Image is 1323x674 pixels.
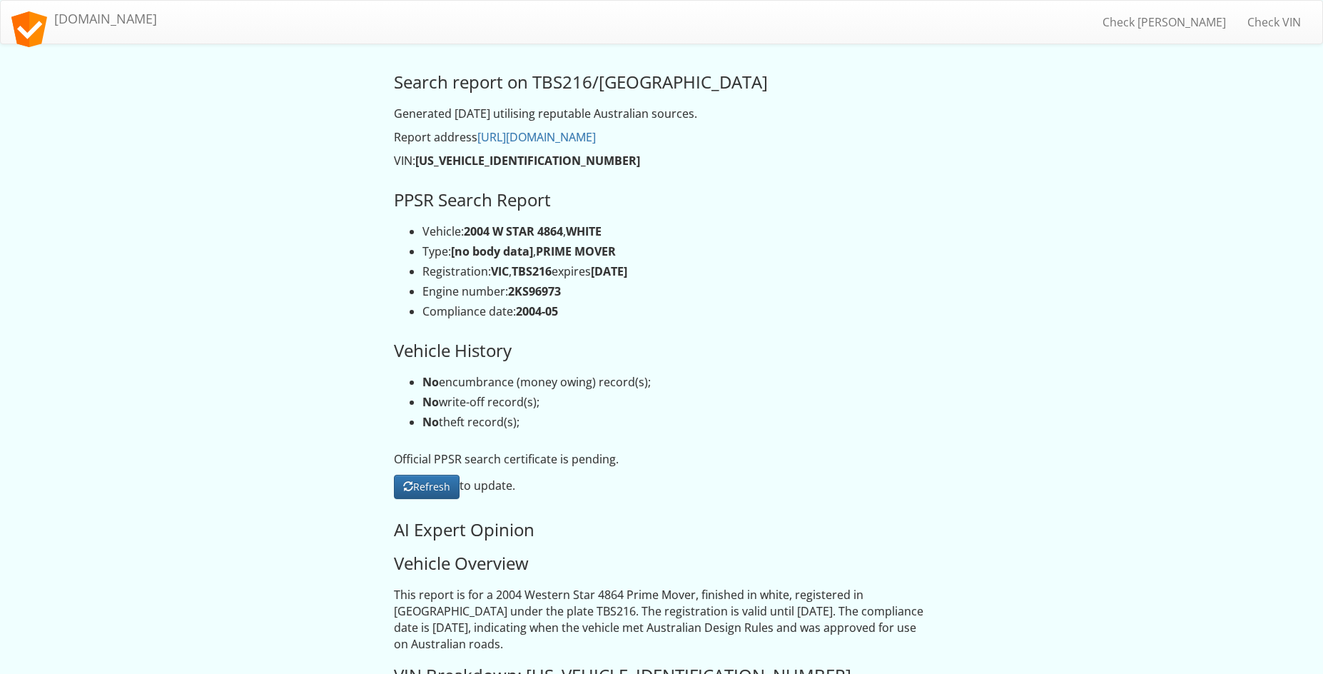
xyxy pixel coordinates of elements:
strong: [US_VEHICLE_IDENTIFICATION_NUMBER] [415,153,640,168]
li: write-off record(s); [422,394,929,411]
h3: PPSR Search Report [394,191,929,209]
a: Refresh [394,475,460,499]
h3: Search report on TBS216/[GEOGRAPHIC_DATA] [394,73,929,91]
strong: 2004-05 [516,303,558,319]
strong: [no body data] [451,243,533,259]
p: VIN: [394,153,929,169]
a: [DOMAIN_NAME] [1,1,168,36]
strong: PRIME MOVER [536,243,616,259]
strong: 2KS96973 [508,283,561,299]
li: theft record(s); [422,414,929,431]
strong: TBS216 [512,263,552,279]
strong: [DATE] [591,263,627,279]
p: Report address [394,129,929,146]
a: Check [PERSON_NAME] [1092,4,1237,40]
strong: 2004 W STAR 4864 [464,223,563,239]
h3: Vehicle History [394,341,929,360]
p: Generated [DATE] utilising reputable Australian sources. [394,106,929,122]
strong: No [422,394,439,410]
strong: No [422,414,439,430]
a: Check VIN [1237,4,1312,40]
strong: WHITE [566,223,602,239]
li: Type: , [422,243,929,260]
a: [URL][DOMAIN_NAME] [477,129,596,145]
li: Registration: , expires [422,263,929,280]
li: Engine number: [422,283,929,300]
p: Official PPSR search certificate is pending. [394,451,929,468]
h3: AI Expert Opinion [394,520,929,539]
li: Compliance date: [422,303,929,320]
img: logo.svg [11,11,47,47]
li: Vehicle: , [422,223,929,240]
strong: No [422,374,439,390]
li: encumbrance (money owing) record(s); [422,374,929,391]
p: to update. [394,475,929,499]
p: This report is for a 2004 Western Star 4864 Prime Mover, finished in white, registered in [GEOGRA... [394,587,929,652]
strong: VIC [491,263,509,279]
h3: Vehicle Overview [394,554,929,573]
